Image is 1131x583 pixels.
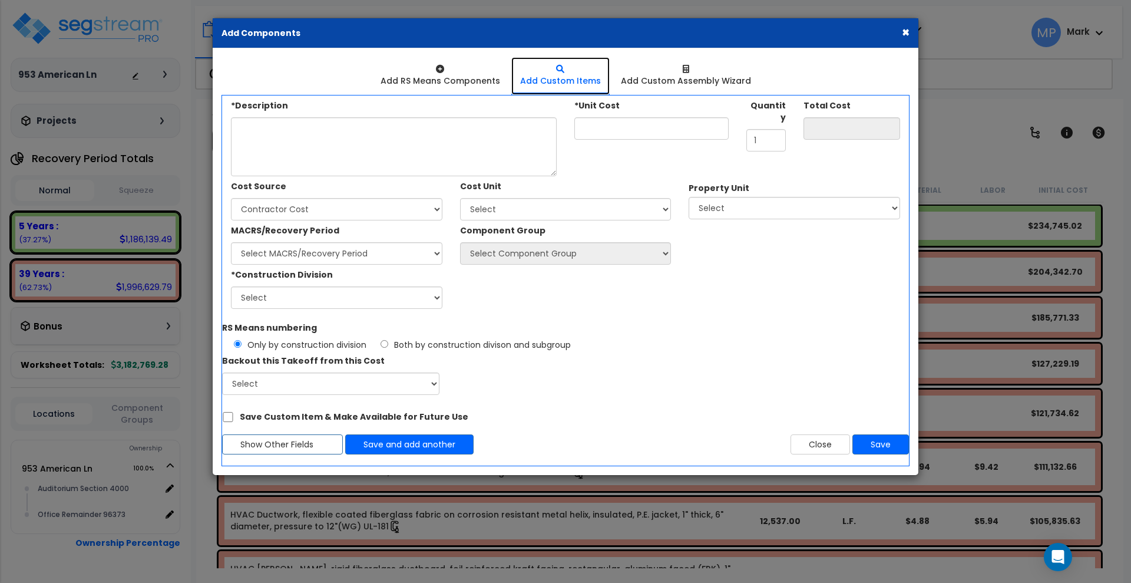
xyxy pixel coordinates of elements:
span: Only by construction division [247,339,366,351]
label: *Unit Cost [574,95,620,111]
label: Cost Source [231,176,286,192]
label: RS Means numbering [222,318,317,334]
label: Total Cost [803,95,851,111]
label: Quantity [746,95,786,123]
b: Save Custom Item & Make Available for Future Use [240,411,468,423]
div: Add Custom Items [520,75,601,87]
select: The Custom Item Descriptions in this Dropdown have been designated as 'Takeoff Costs' within thei... [222,373,439,395]
label: Property Unit [689,182,749,194]
label: Component Group [460,220,545,236]
button: Save and add another [345,434,474,454]
div: Open Intercom Messenger [1044,543,1072,571]
label: Cost Unit [460,176,501,192]
button: Close [791,434,850,454]
label: *Construction Division [231,265,333,281]
span: Both by construction divison and subgroup [394,339,571,351]
label: The Custom Item Descriptions in this Dropdown have been designated as 'Takeoff Costs' within thei... [222,351,385,367]
label: MACRS/Recovery Period [231,220,339,236]
b: Add Components [221,27,300,39]
div: Add Custom Assembly Wizard [621,75,751,87]
button: Show Other Fields [222,434,343,454]
label: *Description [231,95,288,111]
button: × [902,26,910,38]
button: Save [852,434,909,454]
div: Add RS Means Components [381,75,500,87]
